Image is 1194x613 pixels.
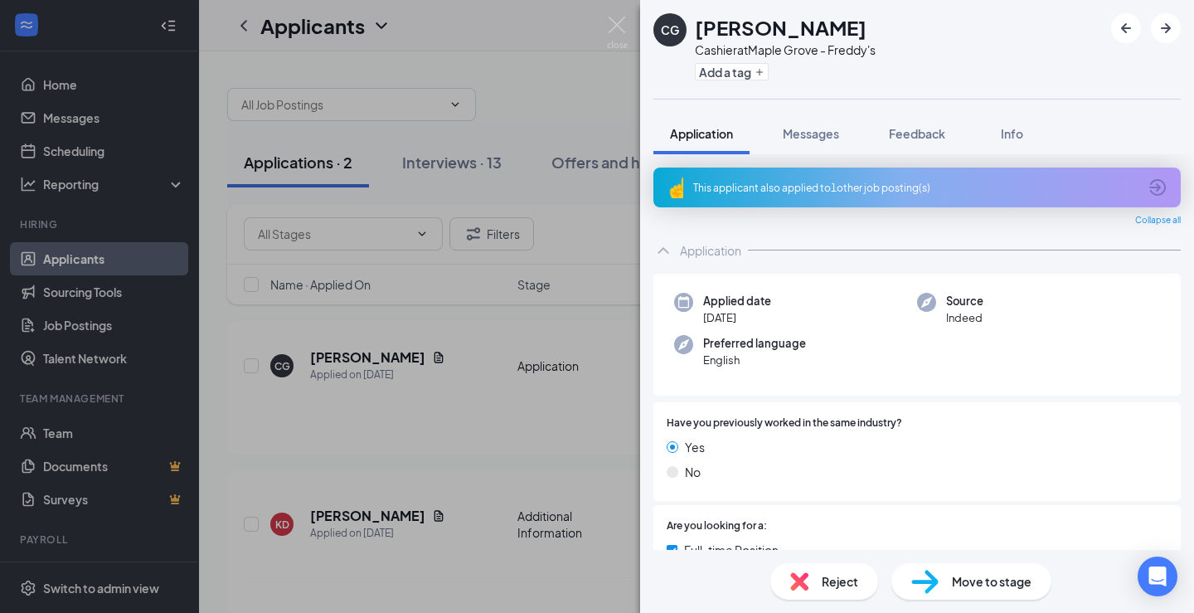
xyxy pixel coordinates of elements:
[889,126,945,141] span: Feedback
[695,41,876,58] div: Cashier at Maple Grove - Freddy's
[703,293,771,309] span: Applied date
[946,293,983,309] span: Source
[685,463,701,481] span: No
[822,572,858,591] span: Reject
[695,13,866,41] h1: [PERSON_NAME]
[755,67,764,77] svg: Plus
[667,518,767,534] span: Are you looking for a:
[783,126,839,141] span: Messages
[946,309,983,326] span: Indeed
[1148,178,1167,197] svg: ArrowCircle
[680,242,741,259] div: Application
[1135,214,1181,227] span: Collapse all
[1151,13,1181,43] button: ArrowRight
[685,438,705,456] span: Yes
[693,181,1138,195] div: This applicant also applied to 1 other job posting(s)
[1156,18,1176,38] svg: ArrowRight
[1111,13,1141,43] button: ArrowLeftNew
[670,126,733,141] span: Application
[703,309,771,326] span: [DATE]
[703,352,806,368] span: English
[703,335,806,352] span: Preferred language
[952,572,1031,591] span: Move to stage
[653,241,673,260] svg: ChevronUp
[1001,126,1023,141] span: Info
[695,63,769,80] button: PlusAdd a tag
[661,22,679,38] div: CG
[1138,557,1177,596] div: Open Intercom Messenger
[684,541,779,559] span: Full-time Position
[1116,18,1136,38] svg: ArrowLeftNew
[667,416,902,431] span: Have you previously worked in the same industry?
